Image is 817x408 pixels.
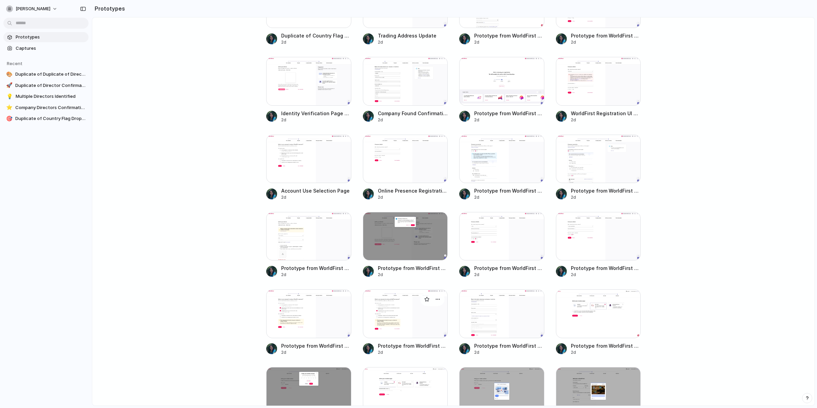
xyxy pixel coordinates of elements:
span: Trading Address Update [378,32,448,39]
div: 2d [281,349,351,356]
a: Prototype from WorldFirst Registration v9Prototype from WorldFirst Registration v92d [363,289,448,355]
div: 2d [474,194,544,200]
span: Online Presence Registration Interface [378,187,448,194]
span: Recent [7,61,22,66]
span: Duplicate of Country Flag Dropdown Enhancement [15,115,86,122]
span: Prototype from WorldFirst Registration v16 [571,265,641,272]
div: 2d [281,272,351,278]
div: ⭐ [6,104,13,111]
div: 2d [571,349,641,356]
a: ⭐Company Directors Confirmation Page [3,103,89,113]
span: WorldFirst Registration UI Update [571,110,641,117]
span: Prototype from WorldFirst Registration v4 [474,342,544,349]
div: 2d [378,39,448,45]
span: Prototype from WorldFirst Registration v23 [474,187,544,194]
a: Prototype from WorldFirst Registration v22Prototype from WorldFirst Registration v222d [556,135,641,200]
div: 2d [281,194,351,200]
a: Prototype from WorldFirst Registration v10Prototype from WorldFirst Registration v102d [266,289,351,355]
span: Prototype from WorldFirst Registration v13 [571,32,641,39]
a: Prototype from WorldFirst RegistrationPrototype from WorldFirst Registration2d [459,57,544,123]
span: Company Found Confirmation Screen [378,110,448,117]
span: Duplicate of Director Confirmation & T&C Separation [15,82,86,89]
span: Prototype from WorldFirst Registration [571,342,641,349]
span: Prototype from WorldFirst Welcome [474,32,544,39]
div: 2d [378,349,448,356]
div: 🚀 [6,82,13,89]
a: Account Use Selection PageAccount Use Selection Page2d [266,135,351,200]
span: Prototype from WorldFirst Registration v9 [378,342,448,349]
a: Captures [3,43,89,54]
div: 🎯 [6,115,13,122]
a: 🎯Duplicate of Country Flag Dropdown Enhancement [3,114,89,124]
span: Prototype from WorldFirst Registration v19 [281,265,351,272]
a: Prototype from WorldFirst Registration v16Prototype from WorldFirst Registration v162d [556,212,641,278]
span: [PERSON_NAME] [16,5,50,12]
a: Identity Verification Page UpdateIdentity Verification Page Update2d [266,57,351,123]
div: 2d [571,117,641,123]
div: 2d [378,194,448,200]
span: Duplicate of Country Flag Dropdown Enhancement [281,32,351,39]
span: Prototype from WorldFirst Registration [474,110,544,117]
div: 2d [571,39,641,45]
span: Prototype from WorldFirst Registration v17 [474,265,544,272]
a: Prototype from WorldFirst RegistrationPrototype from WorldFirst Registration2d [363,212,448,278]
h2: Prototypes [92,4,125,13]
a: Prototype from WorldFirst RegistrationPrototype from WorldFirst Registration2d [556,289,641,355]
div: 💡 [6,93,13,100]
a: Company Found Confirmation ScreenCompany Found Confirmation Screen2d [363,57,448,123]
span: Account Use Selection Page [281,187,351,194]
a: WorldFirst Registration UI UpdateWorldFirst Registration UI Update2d [556,57,641,123]
div: 2d [474,39,544,45]
div: 2d [378,117,448,123]
span: Prototype from WorldFirst Registration v10 [281,342,351,349]
a: 🎨Duplicate of Duplicate of Director Confirmation & T&C Separation [3,69,89,79]
div: 2d [474,117,544,123]
a: Prototype from WorldFirst Registration v19Prototype from WorldFirst Registration v192d [266,212,351,278]
div: 2d [474,349,544,356]
div: 2d [378,272,448,278]
div: 2d [281,117,351,123]
span: Captures [16,45,86,52]
div: 2d [281,39,351,45]
a: 🚀Duplicate of Director Confirmation & T&C Separation [3,80,89,91]
a: 💡Multiple Directors Identified [3,91,89,102]
span: Identity Verification Page Update [281,110,351,117]
span: Multiple Directors Identified [16,93,86,100]
div: 2d [474,272,544,278]
a: Prototype from WorldFirst Registration v17Prototype from WorldFirst Registration v172d [459,212,544,278]
div: 2d [571,194,641,200]
a: Prototype from WorldFirst Registration v23Prototype from WorldFirst Registration v232d [459,135,544,200]
div: 2d [571,272,641,278]
span: Prototype from WorldFirst Registration v22 [571,187,641,194]
span: Prototype from WorldFirst Registration [378,265,448,272]
button: [PERSON_NAME] [3,3,61,14]
span: Company Directors Confirmation Page [15,104,86,111]
span: Prototypes [16,34,86,41]
a: Online Presence Registration InterfaceOnline Presence Registration Interface2d [363,135,448,200]
a: Prototypes [3,32,89,42]
a: Prototype from WorldFirst Registration v4Prototype from WorldFirst Registration v42d [459,289,544,355]
div: 🎨 [6,71,13,78]
span: Duplicate of Duplicate of Director Confirmation & T&C Separation [15,71,86,78]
